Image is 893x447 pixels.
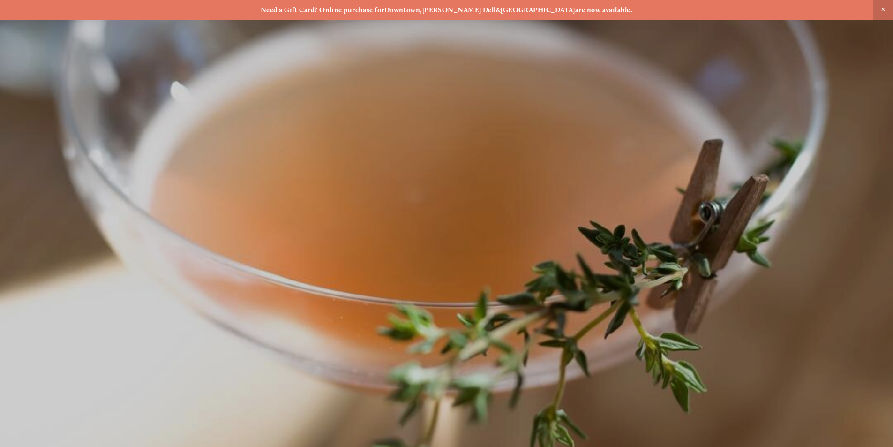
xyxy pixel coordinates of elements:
[384,6,420,14] a: Downtown
[496,6,501,14] strong: &
[261,6,384,14] strong: Need a Gift Card? Online purchase for
[501,6,575,14] a: [GEOGRAPHIC_DATA]
[575,6,632,14] strong: are now available.
[420,6,422,14] strong: ,
[422,6,496,14] a: [PERSON_NAME] Dell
